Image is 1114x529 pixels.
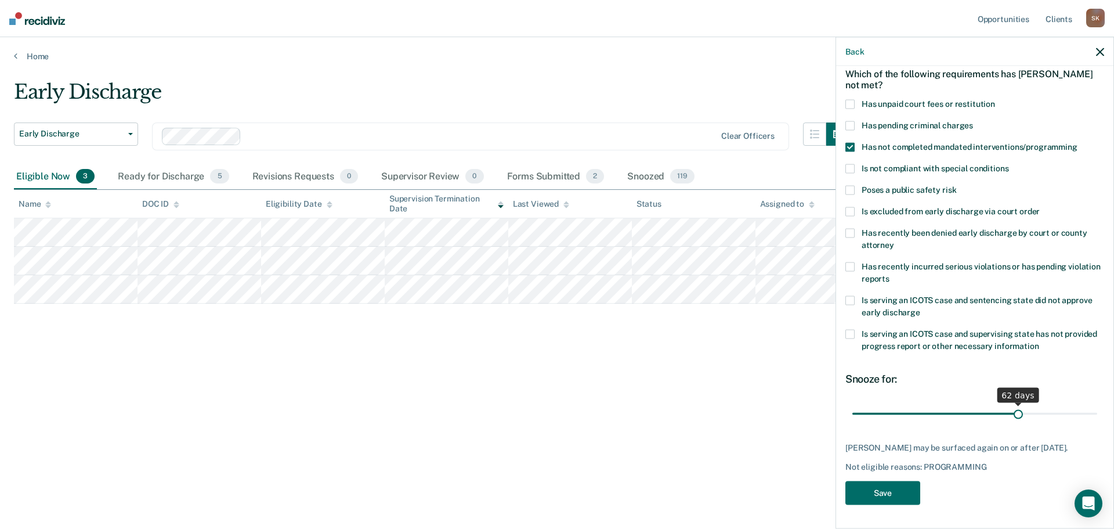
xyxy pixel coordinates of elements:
div: Status [636,199,661,209]
div: Supervisor Review [379,164,486,190]
div: DOC ID [142,199,179,209]
div: Snooze for: [845,373,1104,386]
div: Eligible Now [14,164,97,190]
div: Which of the following requirements has [PERSON_NAME] not met? [845,59,1104,99]
div: Revisions Requests [250,164,360,190]
a: Home [14,51,1100,62]
img: Recidiviz [9,12,65,25]
span: Has unpaid court fees or restitution [862,99,995,109]
span: Has pending criminal charges [862,121,973,130]
span: Is not compliant with special conditions [862,164,1008,173]
div: Name [19,199,51,209]
span: Has recently incurred serious violations or has pending violation reports [862,262,1101,283]
span: 5 [210,169,229,184]
div: Last Viewed [513,199,569,209]
div: [PERSON_NAME] may be surfaced again on or after [DATE]. [845,442,1104,452]
span: Early Discharge [19,129,124,139]
span: 119 [670,169,695,184]
button: Back [845,46,864,56]
span: Is serving an ICOTS case and supervising state has not provided progress report or other necessar... [862,329,1097,351]
span: 3 [76,169,95,184]
span: Is excluded from early discharge via court order [862,207,1040,216]
span: 2 [586,169,604,184]
div: Not eligible reasons: PROGRAMMING [845,462,1104,472]
div: Early Discharge [14,80,849,113]
div: 62 days [997,387,1039,402]
div: Clear officers [721,131,775,141]
div: Snoozed [625,164,697,190]
div: Supervision Termination Date [389,194,504,214]
span: Is serving an ICOTS case and sentencing state did not approve early discharge [862,296,1092,317]
div: Ready for Discharge [115,164,231,190]
span: Poses a public safety risk [862,185,956,195]
span: 0 [340,169,358,184]
div: Forms Submitted [505,164,607,190]
div: Assigned to [760,199,815,209]
span: Has recently been denied early discharge by court or county attorney [862,228,1087,250]
div: Open Intercom Messenger [1075,490,1102,517]
button: Save [845,481,920,505]
span: 0 [465,169,483,184]
div: S K [1086,9,1105,27]
div: Eligibility Date [266,199,332,209]
span: Has not completed mandated interventions/programming [862,142,1077,152]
